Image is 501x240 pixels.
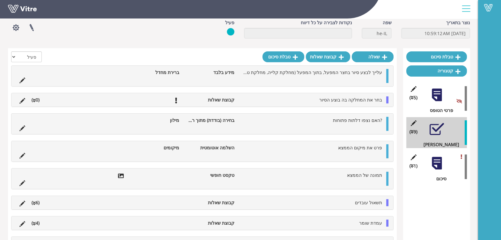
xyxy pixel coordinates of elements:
[182,220,238,227] li: קבוצת שאלות
[355,199,382,206] span: תשאול עובדים
[182,117,238,124] li: בחירה (בודדת) מתוך רשימה
[333,117,382,123] span: ?האם נצפו דלתות פתוחות
[301,19,352,26] label: נקודות לצבירה על כל דיווח
[28,199,43,206] li: (6 )
[409,128,417,135] span: (9 )
[409,162,417,169] span: (1 )
[127,144,182,151] li: מיקומים
[411,107,467,114] div: פרטי הטופס
[28,96,43,103] li: (0 )
[359,220,382,226] span: עמדת שומר
[182,96,238,103] li: קבוצת שאלות
[347,172,382,178] span: תמונה של הממצא
[446,19,470,26] label: נוצר בתאריך
[225,19,234,26] label: פעיל
[411,141,467,148] div: [PERSON_NAME]
[182,172,238,179] li: טקסט חופשי
[409,94,417,101] span: (5 )
[227,28,234,36] img: yes
[406,51,467,62] a: טבלת סיכום
[127,117,182,124] li: מילון
[352,51,394,62] a: שאלה
[306,51,350,62] a: קבוצת שאלות
[182,69,238,76] li: מידע בלבד
[338,145,382,151] span: פרט את מיקום הממצא
[182,199,238,206] li: קבוצת שאלות
[383,19,392,26] label: שפה
[262,51,304,62] a: טבלת סיכום
[411,175,467,182] div: סיכום
[319,97,382,103] span: בחר את המחלקה בה בוצע הסיור
[406,65,467,76] a: קטגוריה
[28,220,43,227] li: (4 )
[182,144,238,151] li: השלמה אוטומטית
[127,69,182,76] li: ברירת מחדל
